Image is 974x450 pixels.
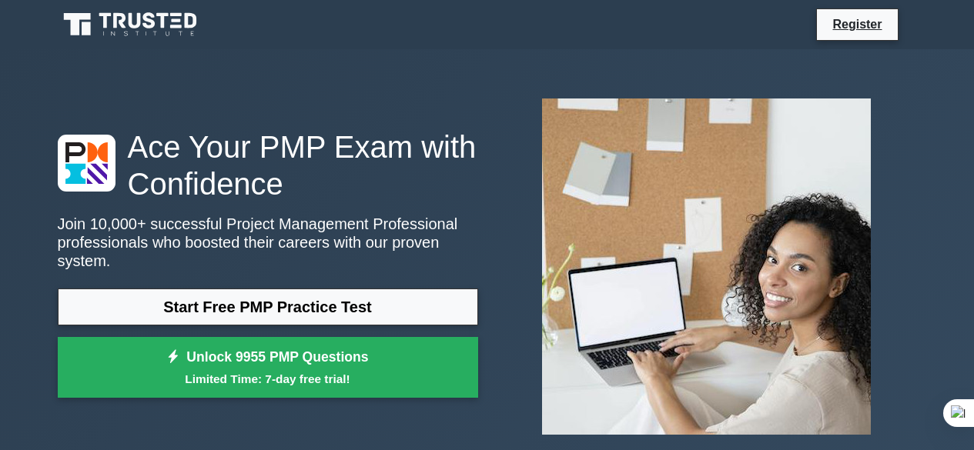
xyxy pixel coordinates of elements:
[58,337,478,398] a: Unlock 9955 PMP QuestionsLimited Time: 7-day free trial!
[58,128,478,202] h1: Ace Your PMP Exam with Confidence
[58,288,478,325] a: Start Free PMP Practice Test
[823,15,891,34] a: Register
[77,370,459,388] small: Limited Time: 7-day free trial!
[58,215,478,270] p: Join 10,000+ successful Project Management Professional professionals who boosted their careers w...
